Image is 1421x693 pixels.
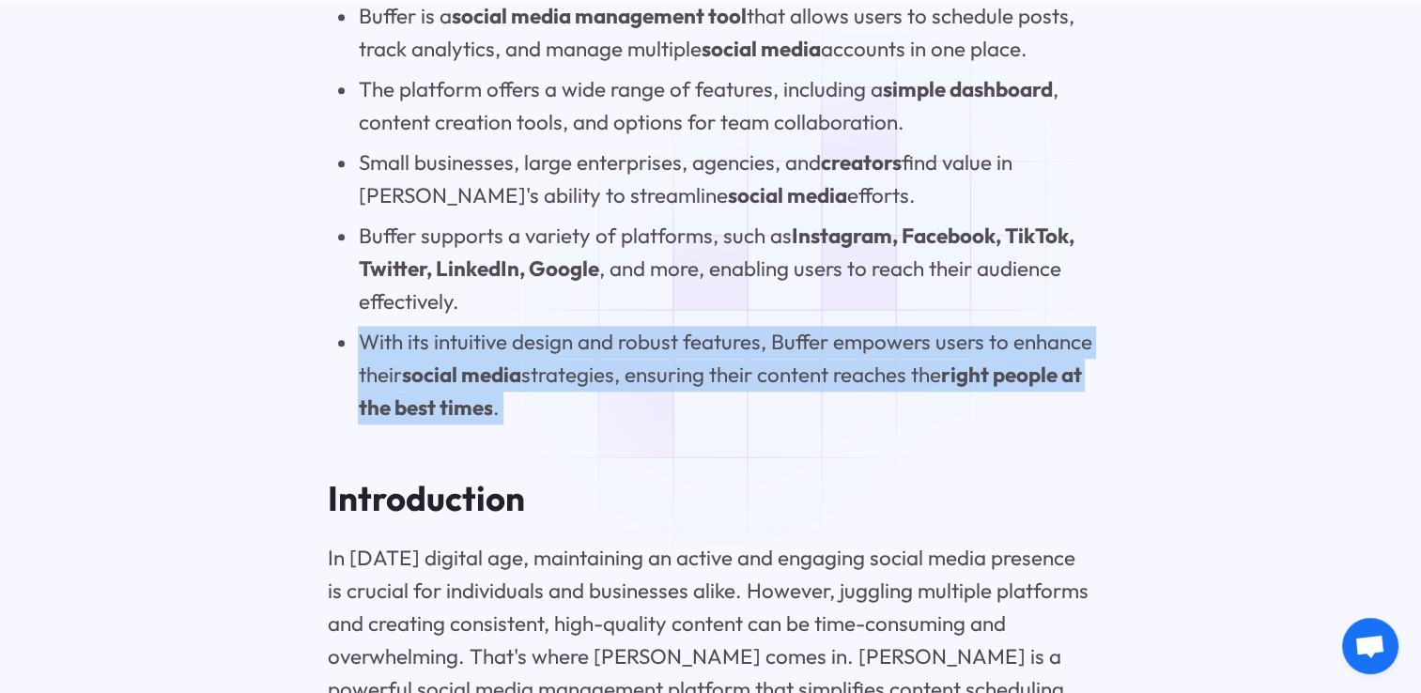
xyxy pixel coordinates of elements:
[401,362,520,388] strong: social media
[358,146,1093,212] li: Small businesses, large enterprises, agencies, and find value in [PERSON_NAME]'s ability to strea...
[358,220,1093,318] li: Buffer supports a variety of platforms, such as , and more, enabling users to reach their audienc...
[820,149,901,176] strong: creators
[727,182,846,208] strong: social media
[358,326,1093,424] li: With its intuitive design and robust features, Buffer empowers users to enhance their strategies,...
[358,73,1093,139] li: The platform offers a wide range of features, including a , content creation tools, and options f...
[882,76,1052,102] strong: simple dashboard
[451,3,746,29] strong: social media management tool
[328,478,1093,519] h2: Introduction
[701,36,820,62] strong: social media
[1342,618,1398,674] div: Open chat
